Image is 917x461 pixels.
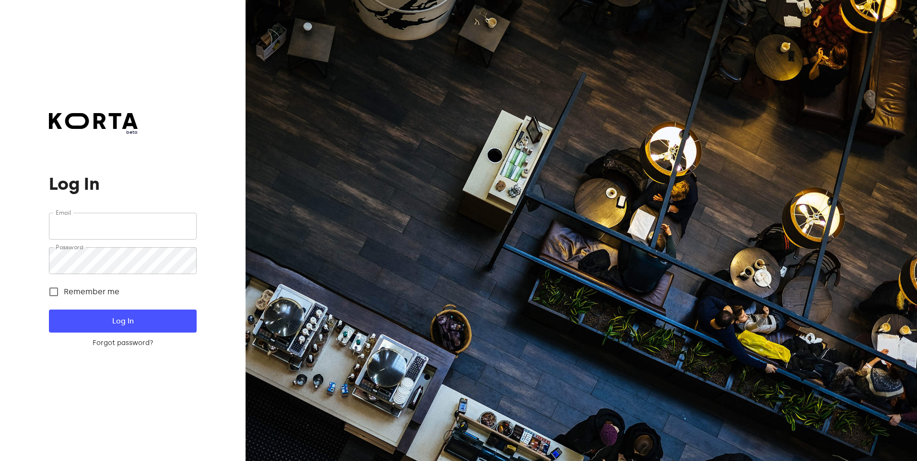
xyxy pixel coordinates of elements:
[49,310,196,333] button: Log In
[49,129,138,136] span: beta
[49,113,138,136] a: beta
[49,338,196,348] a: Forgot password?
[64,315,181,327] span: Log In
[49,174,196,194] h1: Log In
[64,286,119,298] span: Remember me
[49,113,138,129] img: Korta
